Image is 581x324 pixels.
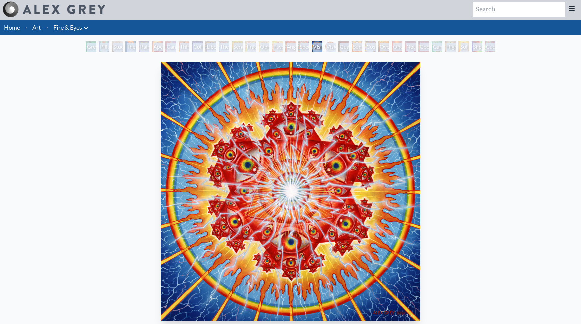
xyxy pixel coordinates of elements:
div: Cosmic Elf [365,41,376,52]
div: Angel Skin [285,41,296,52]
div: Guardian of Infinite Vision [338,41,349,52]
div: Psychomicrograph of a Fractal Paisley Cherub Feather Tip [272,41,283,52]
li: · [23,20,30,35]
div: Spectral Lotus [298,41,309,52]
a: Fire & Eyes [53,23,82,32]
input: Search [473,2,565,17]
img: Vision-Crystal-1997-Alex-Grey-watermarked.jpg [161,62,420,321]
div: Ophanic Eyelash [259,41,269,52]
div: Liberation Through Seeing [205,41,216,52]
div: Rainbow Eye Ripple [139,41,149,52]
div: Shpongled [472,41,482,52]
div: Net of Being [405,41,416,52]
div: Third Eye Tears of Joy [179,41,189,52]
div: The Torch [125,41,136,52]
div: Vision Crystal [312,41,322,52]
div: Study for the Great Turn [112,41,123,52]
div: Green Hand [86,41,96,52]
div: Godself [418,41,429,52]
div: Seraphic Transport Docking on the Third Eye [232,41,243,52]
div: Higher Vision [445,41,456,52]
a: Home [4,24,20,31]
div: Cuddle [485,41,495,52]
div: Cannabis Sutra [165,41,176,52]
div: Vision Crystal Tondo [325,41,336,52]
div: Collective Vision [192,41,203,52]
div: Aperture [152,41,163,52]
div: Sol Invictus [458,41,469,52]
div: The Seer [219,41,229,52]
div: Fractal Eyes [245,41,256,52]
div: Sunyata [352,41,362,52]
div: Oversoul [378,41,389,52]
div: Pillar of Awareness [99,41,109,52]
div: One [392,41,402,52]
a: Art [32,23,41,32]
div: Cannafist [432,41,442,52]
li: · [44,20,51,35]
